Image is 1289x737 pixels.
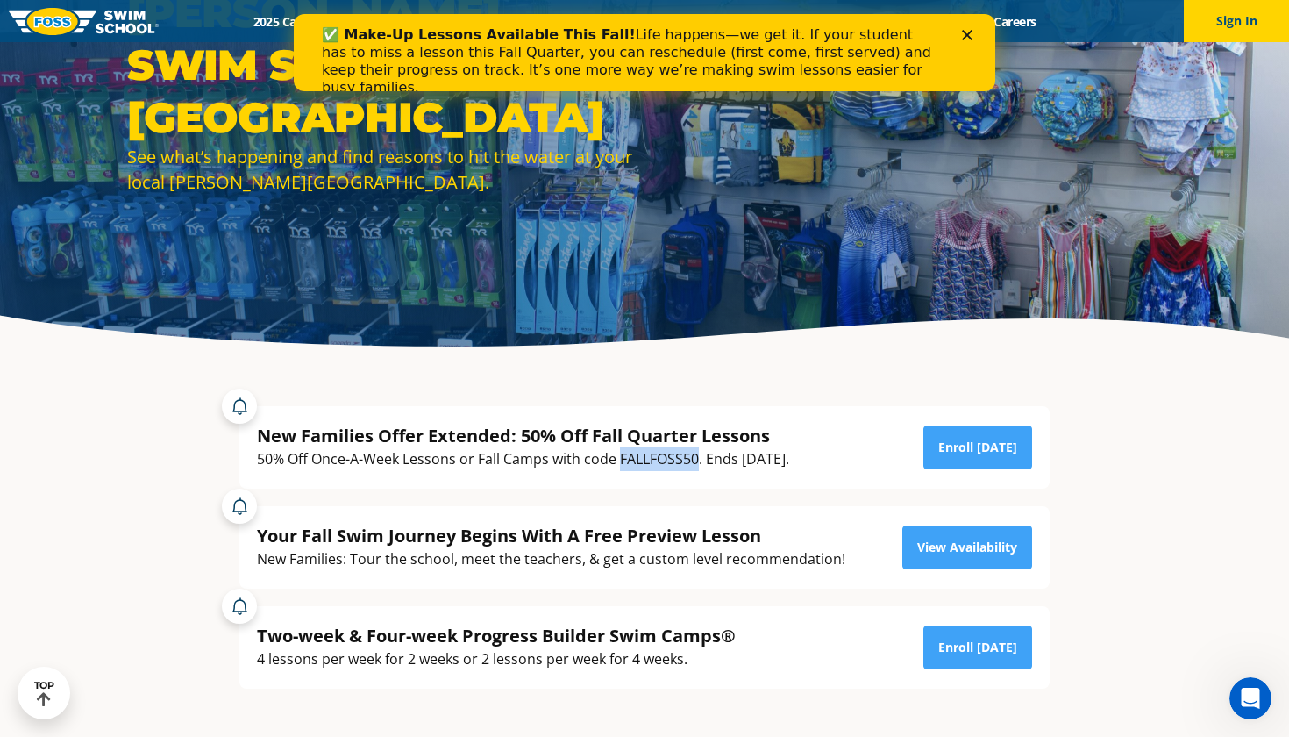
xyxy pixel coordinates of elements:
[257,424,789,447] div: New Families Offer Extended: 50% Off Fall Quarter Lessons
[923,13,979,30] a: Blog
[257,624,736,648] div: Two-week & Four-week Progress Builder Swim Camps®
[1229,677,1271,719] iframe: Intercom live chat
[575,13,738,30] a: About [PERSON_NAME]
[902,526,1032,569] a: View Availability
[257,547,845,571] div: New Families: Tour the school, meet the teachers, & get a custom level recommendation!
[34,680,54,707] div: TOP
[127,144,636,195] div: See what’s happening and find reasons to hit the water at your local [PERSON_NAME][GEOGRAPHIC_DATA].
[923,426,1032,469] a: Enroll [DATE]
[294,14,995,91] iframe: Intercom live chat banner
[737,13,923,30] a: Swim Like [PERSON_NAME]
[923,626,1032,669] a: Enroll [DATE]
[257,648,736,671] div: 4 lessons per week for 2 weeks or 2 lessons per week for 4 weeks.
[257,524,845,547] div: Your Fall Swim Journey Begins With A Free Preview Lesson
[421,13,574,30] a: Swim Path® Program
[28,12,645,82] div: Life happens—we get it. If your student has to miss a lesson this Fall Quarter, you can reschedul...
[668,16,686,26] div: Close
[979,13,1051,30] a: Careers
[9,8,159,35] img: FOSS Swim School Logo
[238,13,347,30] a: 2025 Calendar
[257,447,789,471] div: 50% Off Once-A-Week Lessons or Fall Camps with code FALLFOSS50. Ends [DATE].
[347,13,421,30] a: Schools
[28,12,342,29] b: ✅ Make-Up Lessons Available This Fall!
